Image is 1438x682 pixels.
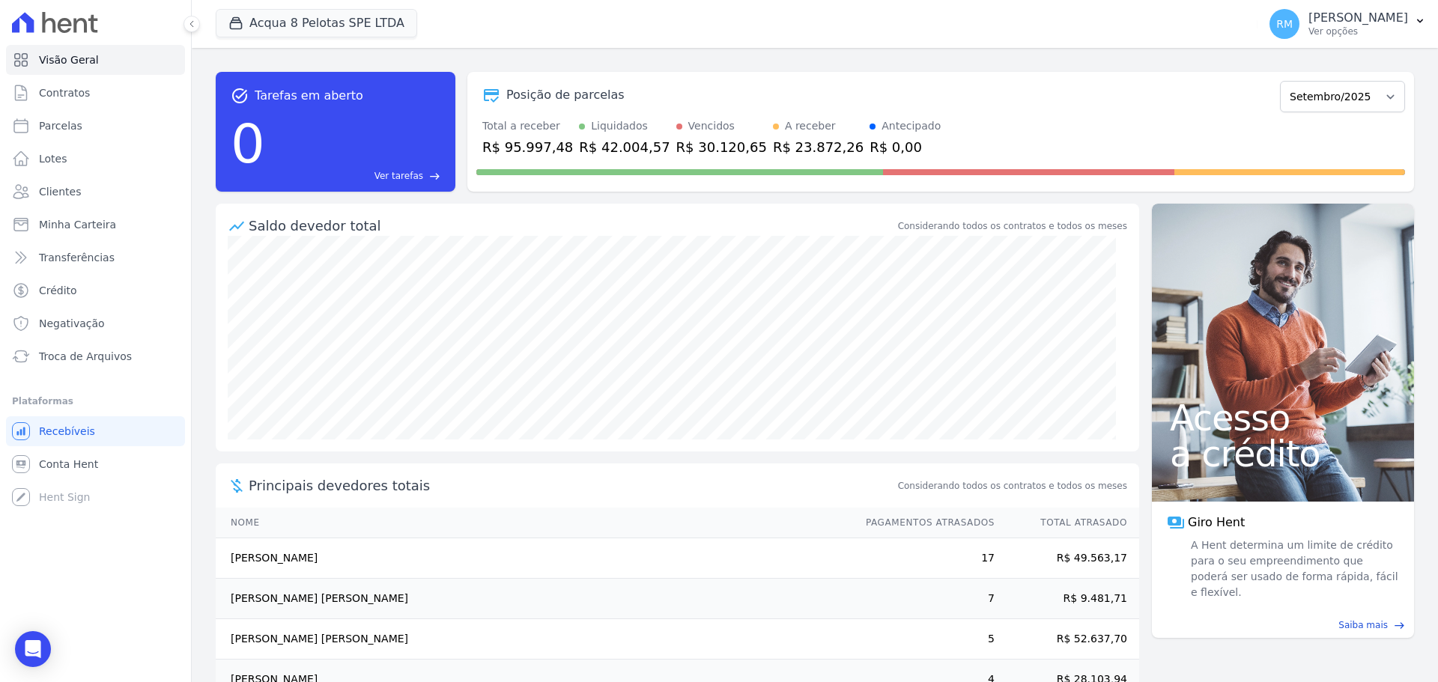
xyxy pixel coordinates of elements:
[216,619,852,660] td: [PERSON_NAME] [PERSON_NAME]
[1338,618,1388,632] span: Saiba mais
[39,457,98,472] span: Conta Hent
[688,118,735,134] div: Vencidos
[6,78,185,108] a: Contratos
[852,579,995,619] td: 7
[39,349,132,364] span: Troca de Arquivos
[870,137,941,157] div: R$ 0,00
[231,105,265,183] div: 0
[39,85,90,100] span: Contratos
[579,137,670,157] div: R$ 42.004,57
[6,45,185,75] a: Visão Geral
[6,111,185,141] a: Parcelas
[482,118,573,134] div: Total a receber
[898,479,1127,493] span: Considerando todos os contratos e todos os meses
[216,9,417,37] button: Acqua 8 Pelotas SPE LTDA
[1170,400,1396,436] span: Acesso
[482,137,573,157] div: R$ 95.997,48
[506,86,625,104] div: Posição de parcelas
[39,250,115,265] span: Transferências
[39,283,77,298] span: Crédito
[249,216,895,236] div: Saldo devedor total
[39,118,82,133] span: Parcelas
[39,217,116,232] span: Minha Carteira
[216,538,852,579] td: [PERSON_NAME]
[852,619,995,660] td: 5
[6,275,185,305] a: Crédito
[995,579,1139,619] td: R$ 9.481,71
[591,118,648,134] div: Liquidados
[6,177,185,207] a: Clientes
[6,144,185,174] a: Lotes
[39,151,67,166] span: Lotes
[39,52,99,67] span: Visão Geral
[676,137,767,157] div: R$ 30.120,65
[1308,25,1408,37] p: Ver opções
[6,416,185,446] a: Recebíveis
[374,169,423,183] span: Ver tarefas
[6,308,185,338] a: Negativação
[6,210,185,240] a: Minha Carteira
[255,87,363,105] span: Tarefas em aberto
[1188,538,1399,600] span: A Hent determina um limite de crédito para o seu empreendimento que poderá ser usado de forma ráp...
[1258,3,1438,45] button: RM [PERSON_NAME] Ver opções
[6,243,185,273] a: Transferências
[39,184,81,199] span: Clientes
[216,508,852,538] th: Nome
[1188,514,1245,532] span: Giro Hent
[1276,19,1293,29] span: RM
[15,631,51,667] div: Open Intercom Messenger
[249,475,895,496] span: Principais devedores totais
[39,424,95,439] span: Recebíveis
[216,579,852,619] td: [PERSON_NAME] [PERSON_NAME]
[773,137,864,157] div: R$ 23.872,26
[39,316,105,331] span: Negativação
[852,508,995,538] th: Pagamentos Atrasados
[6,341,185,371] a: Troca de Arquivos
[852,538,995,579] td: 17
[882,118,941,134] div: Antecipado
[1308,10,1408,25] p: [PERSON_NAME]
[429,171,440,182] span: east
[271,169,440,183] a: Ver tarefas east
[785,118,836,134] div: A receber
[995,508,1139,538] th: Total Atrasado
[995,538,1139,579] td: R$ 49.563,17
[6,449,185,479] a: Conta Hent
[231,87,249,105] span: task_alt
[1161,618,1405,632] a: Saiba mais east
[898,219,1127,233] div: Considerando todos os contratos e todos os meses
[1170,436,1396,472] span: a crédito
[1394,620,1405,631] span: east
[12,392,179,410] div: Plataformas
[995,619,1139,660] td: R$ 52.637,70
